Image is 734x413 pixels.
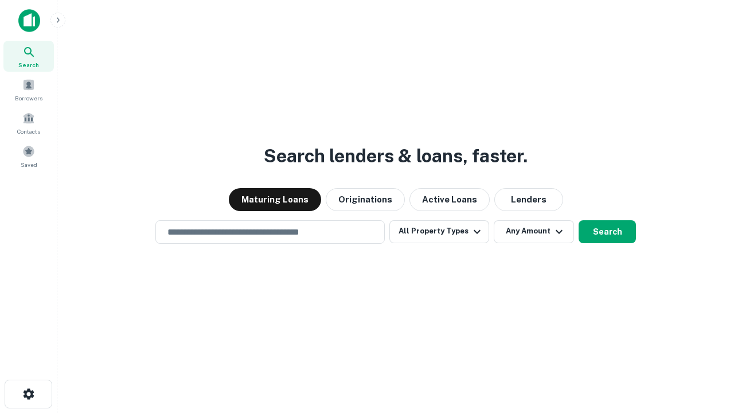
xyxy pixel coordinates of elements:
[3,41,54,72] a: Search
[18,9,40,32] img: capitalize-icon.png
[579,220,636,243] button: Search
[409,188,490,211] button: Active Loans
[18,60,39,69] span: Search
[389,220,489,243] button: All Property Types
[3,107,54,138] a: Contacts
[15,93,42,103] span: Borrowers
[677,321,734,376] iframe: Chat Widget
[326,188,405,211] button: Originations
[229,188,321,211] button: Maturing Loans
[3,74,54,105] a: Borrowers
[264,142,528,170] h3: Search lenders & loans, faster.
[21,160,37,169] span: Saved
[494,188,563,211] button: Lenders
[3,141,54,172] a: Saved
[17,127,40,136] span: Contacts
[494,220,574,243] button: Any Amount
